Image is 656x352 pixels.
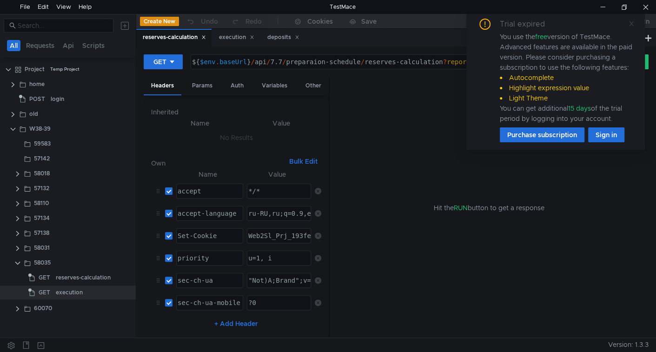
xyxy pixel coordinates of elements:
button: Api [60,40,77,51]
div: Variables [254,77,295,94]
button: All [7,40,20,51]
span: Hit the button to get a response [434,203,544,213]
span: POST [29,92,45,106]
th: Value [241,118,321,129]
span: RUN [454,204,468,212]
div: Save [361,18,377,25]
div: 57142 [34,152,50,166]
th: Name [172,169,243,180]
li: Highlight expression value [500,83,634,93]
span: GET [39,271,50,285]
th: Value [243,169,311,180]
div: You use the version of TestMace. Advanced features are available in the paid version. Please cons... [500,32,634,124]
div: 57132 [34,181,49,195]
div: execution [219,33,254,42]
button: + Add Header [211,318,262,329]
div: 59583 [34,137,51,151]
span: free [535,33,547,41]
button: Sign in [588,127,624,142]
div: home [29,77,45,91]
div: Params [185,77,220,94]
div: 57138 [34,226,49,240]
div: Cookies [307,16,333,27]
div: 57134 [34,211,50,225]
button: Redo [225,14,268,28]
div: W38-39 [29,122,51,136]
span: GET [39,286,50,299]
li: Autocomplete [500,73,634,83]
div: Other [298,77,329,94]
li: Light Theme [500,93,634,103]
div: Temp Project [50,62,80,76]
div: Trial expired [500,19,556,30]
div: 58018 [34,166,50,180]
div: 58110 [34,196,49,210]
div: Redo [245,16,262,27]
th: Name [159,118,241,129]
div: GET [153,57,166,67]
button: Purchase subscription [500,127,584,142]
nz-embed-empty: No Results [220,133,253,142]
div: reserves-calculation [56,271,111,285]
input: Search... [18,20,108,31]
button: Undo [179,14,225,28]
div: login [51,92,64,106]
div: Undo [201,16,218,27]
div: You can get additional of the trial period by logging into your account. [500,103,634,124]
div: reserves-calculation [143,33,206,42]
h6: Inherited [151,106,321,118]
button: GET [144,54,183,69]
button: Scripts [80,40,107,51]
div: deposits [267,33,299,42]
div: 58031 [34,241,50,255]
div: execution [56,286,83,299]
div: 60070 [34,301,52,315]
span: Version: 1.3.3 [608,338,649,352]
div: Project [25,62,45,76]
button: Bulk Edit [285,156,321,167]
button: Create New [140,17,179,26]
span: 15 days [568,104,591,113]
h6: Own [151,158,285,169]
div: Headers [144,77,181,95]
button: Requests [23,40,57,51]
div: old [29,107,38,121]
div: 58035 [34,256,51,270]
div: Auth [223,77,251,94]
